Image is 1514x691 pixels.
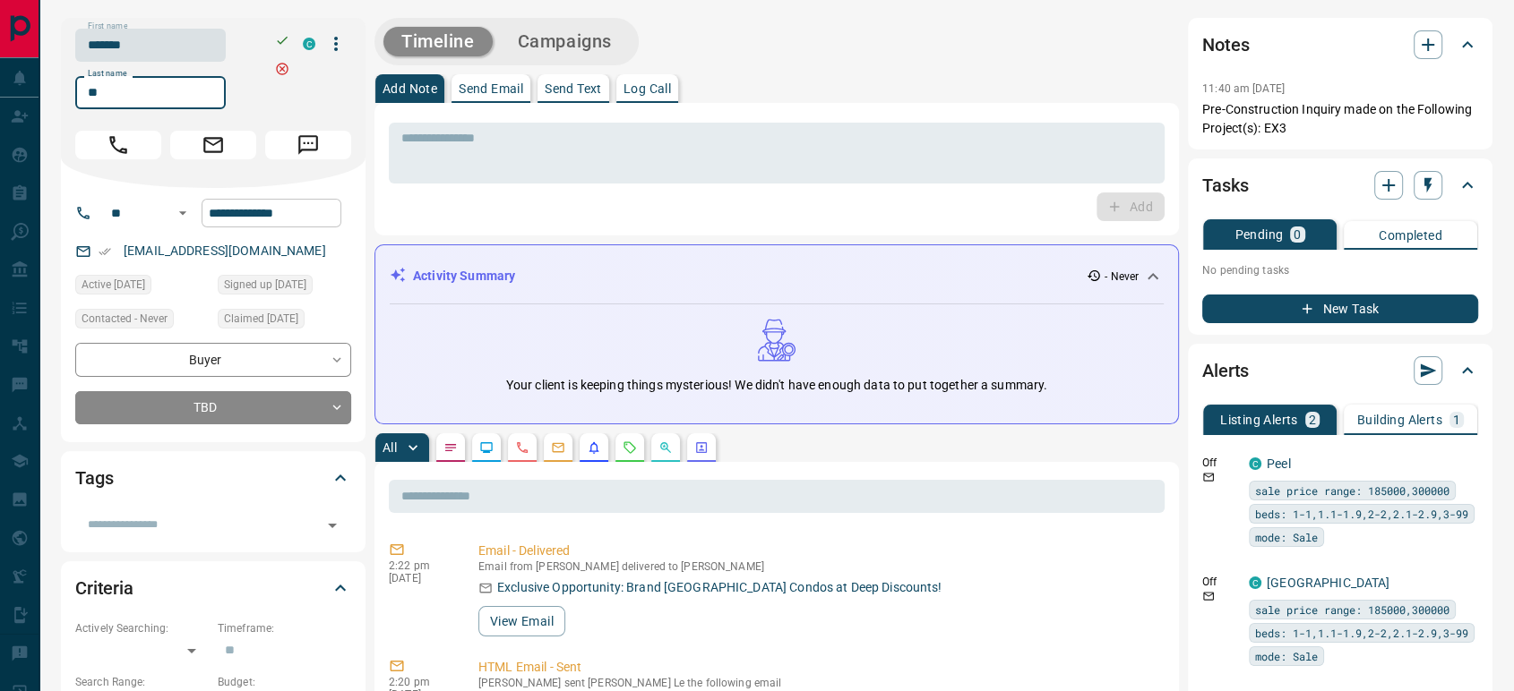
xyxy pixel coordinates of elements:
span: beds: 1-1,1.1-1.9,2-2,2.1-2.9,3-99 [1255,624,1468,642]
a: [GEOGRAPHIC_DATA] [1267,576,1389,590]
span: sale price range: 185000,300000 [1255,601,1449,618]
p: Listing Alerts [1220,414,1298,426]
span: mode: Sale [1255,528,1318,546]
span: beds: 1-1,1.1-1.9,2-2,2.1-2.9,3-99 [1255,505,1468,523]
p: Your client is keeping things mysterious! We didn't have enough data to put together a summary. [506,376,1047,395]
p: 11:40 am [DATE] [1202,82,1285,95]
svg: Calls [515,440,529,455]
p: Add Note [383,82,437,95]
label: First name [88,21,127,32]
h2: Alerts [1202,356,1249,385]
p: 2 [1309,414,1316,426]
h2: Tasks [1202,171,1248,200]
p: Off [1202,574,1238,590]
p: - Never [1105,269,1139,285]
div: condos.ca [1249,457,1261,470]
p: Off [1202,455,1238,471]
span: Signed up [DATE] [224,276,306,294]
div: Tasks [1202,164,1478,207]
p: Pending [1234,228,1283,241]
p: No pending tasks [1202,257,1478,284]
svg: Listing Alerts [587,440,601,455]
p: Actively Searching: [75,620,209,636]
p: Send Email [459,82,523,95]
p: Budget: [218,674,351,690]
div: TBD [75,391,351,424]
p: All [383,441,397,454]
div: Mon Apr 15 2024 [75,275,209,300]
p: Send Text [545,82,602,95]
div: Thu May 03 2018 [218,275,351,300]
p: Completed [1379,229,1442,242]
p: Building Alerts [1357,414,1442,426]
span: mode: Sale [1255,647,1318,665]
svg: Agent Actions [694,440,709,455]
svg: Notes [443,440,458,455]
span: Email [170,131,256,159]
div: condos.ca [303,38,315,50]
p: HTML Email - Sent [478,658,1157,677]
div: Notes [1202,23,1478,66]
svg: Lead Browsing Activity [479,440,494,455]
p: [PERSON_NAME] sent [PERSON_NAME] Le the following email [478,677,1157,689]
a: [EMAIL_ADDRESS][DOMAIN_NAME] [124,243,326,258]
p: 2:20 pm [389,676,452,688]
svg: Email Verified [99,245,111,258]
button: Open [172,202,194,224]
p: Timeframe: [218,620,351,636]
p: Email from [PERSON_NAME] delivered to [PERSON_NAME] [478,560,1157,573]
p: 2:22 pm [389,559,452,572]
h2: Tags [75,464,113,492]
svg: Emails [551,440,565,455]
h2: Criteria [75,574,133,602]
label: Last name [88,68,127,80]
svg: Opportunities [658,440,673,455]
p: Log Call [624,82,671,95]
div: Alerts [1202,349,1478,392]
svg: Requests [623,440,637,455]
button: Open [320,513,345,538]
h2: Notes [1202,30,1249,59]
p: Email - Delivered [478,542,1157,560]
p: 0 [1294,228,1301,241]
div: Buyer [75,343,351,376]
span: Claimed [DATE] [224,310,298,328]
button: Timeline [383,27,493,56]
div: condos.ca [1249,576,1261,589]
span: Message [265,131,351,159]
p: [DATE] [389,572,452,584]
div: Tags [75,456,351,499]
div: Activity Summary- Never [390,260,1164,293]
svg: Email [1202,590,1215,602]
p: Exclusive Opportunity: Brand [GEOGRAPHIC_DATA] Condos at Deep Discounts! [497,578,942,597]
div: Thu May 10 2018 [218,309,351,334]
span: Contacted - Never [82,310,168,328]
span: Active [DATE] [82,276,145,294]
button: New Task [1202,294,1478,323]
p: Activity Summary [413,267,515,286]
span: Call [75,131,161,159]
button: View Email [478,606,565,636]
p: Pre-Construction Inquiry made on the Following Project(s): EX3 [1202,100,1478,138]
button: Campaigns [500,27,630,56]
p: Search Range: [75,674,209,690]
span: sale price range: 185000,300000 [1255,482,1449,499]
div: Criteria [75,567,351,610]
p: 1 [1453,414,1460,426]
a: Peel [1267,456,1291,471]
svg: Email [1202,471,1215,483]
